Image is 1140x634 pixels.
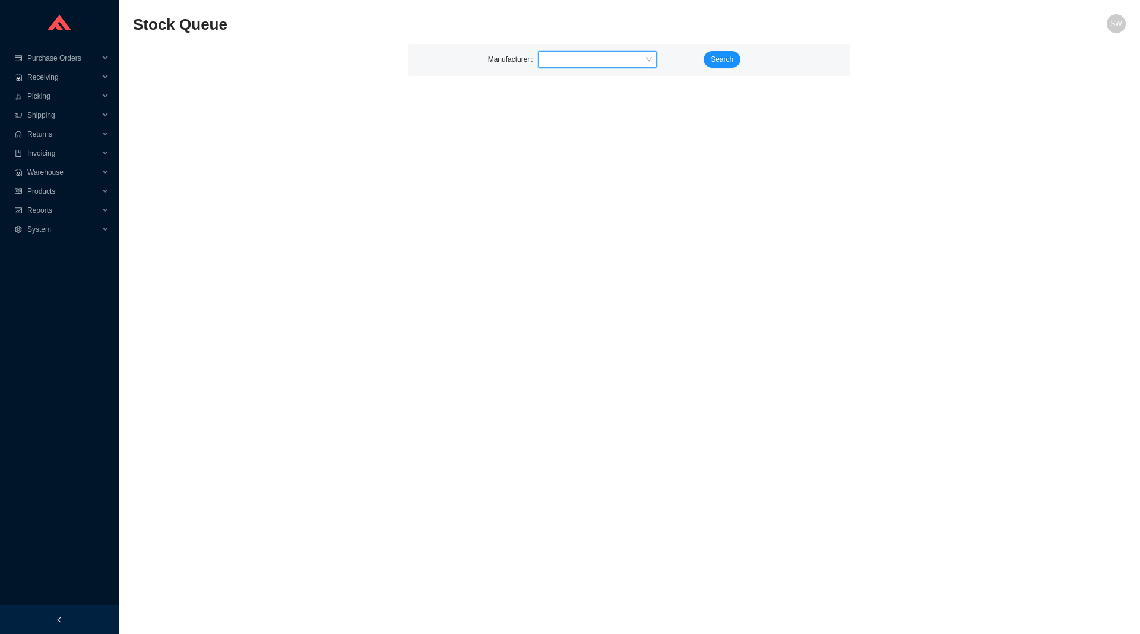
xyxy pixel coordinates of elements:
span: Search [711,53,733,65]
span: credit-card [14,55,23,62]
h2: Stock Queue [133,14,878,35]
span: SW [1110,14,1122,33]
span: read [14,188,23,195]
span: book [14,150,23,157]
button: Search [704,51,740,68]
span: Returns [27,125,99,144]
span: left [56,616,63,623]
span: Shipping [27,106,99,125]
span: Warehouse [27,163,99,182]
span: customer-service [14,131,23,138]
span: Purchase Orders [27,49,99,68]
span: Invoicing [27,144,99,163]
span: Picking [27,87,99,106]
span: System [27,220,99,239]
span: Products [27,182,99,201]
span: setting [14,226,23,233]
label: Manufacturer [488,51,538,68]
span: Reports [27,201,99,220]
span: Receiving [27,68,99,87]
span: fund [14,207,23,214]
